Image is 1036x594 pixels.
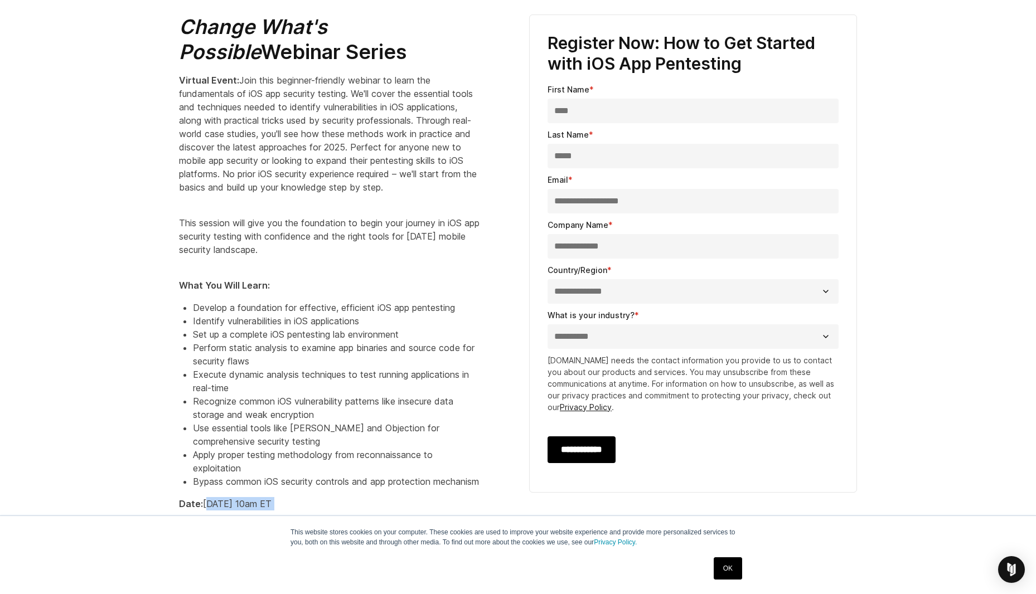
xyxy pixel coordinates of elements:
[548,265,607,275] span: Country/Region
[714,557,742,580] a: OK
[193,328,480,341] li: Set up a complete iOS pentesting lab environment
[548,130,589,139] span: Last Name
[560,402,612,412] a: Privacy Policy
[179,75,477,193] span: Join this beginner-friendly webinar to learn the fundamentals of iOS app security testing. We'll ...
[548,33,839,75] h3: Register Now: How to Get Started with iOS App Pentesting
[179,75,239,86] strong: Virtual Event:
[594,538,637,546] a: Privacy Policy.
[193,448,480,475] li: Apply proper testing methodology from reconnaissance to exploitation
[179,14,480,65] h2: Webinar Series
[548,220,608,230] span: Company Name
[548,354,839,413] p: [DOMAIN_NAME] needs the contact information you provide to us to contact you about our products a...
[548,310,635,320] span: What is your industry?
[179,280,270,291] strong: What You Will Learn:
[193,301,480,314] li: Develop a foundation for effective, efficient iOS app pentesting
[548,85,589,94] span: First Name
[193,368,480,395] li: Execute dynamic analysis techniques to test running applications in real-time
[193,421,480,448] li: Use essential tools like [PERSON_NAME] and Objection for comprehensive security testing
[193,395,480,421] li: Recognize common iOS vulnerability patterns like insecure data storage and weak encryption
[193,475,480,488] li: Bypass common iOS security controls and app protection mechanism
[548,175,568,184] span: Email
[179,498,203,509] strong: Date:
[998,556,1025,583] div: Open Intercom Messenger
[179,14,327,64] em: Change What's Possible
[193,314,480,328] li: Identify vulnerabilities in iOS applications
[193,341,480,368] li: Perform static analysis to examine app binaries and source code for security flaws
[291,527,745,547] p: This website stores cookies on your computer. These cookies are used to improve your website expe...
[179,497,480,510] p: [DATE] 10am ET
[179,217,480,255] span: This session will give you the foundation to begin your journey in iOS app security testing with ...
